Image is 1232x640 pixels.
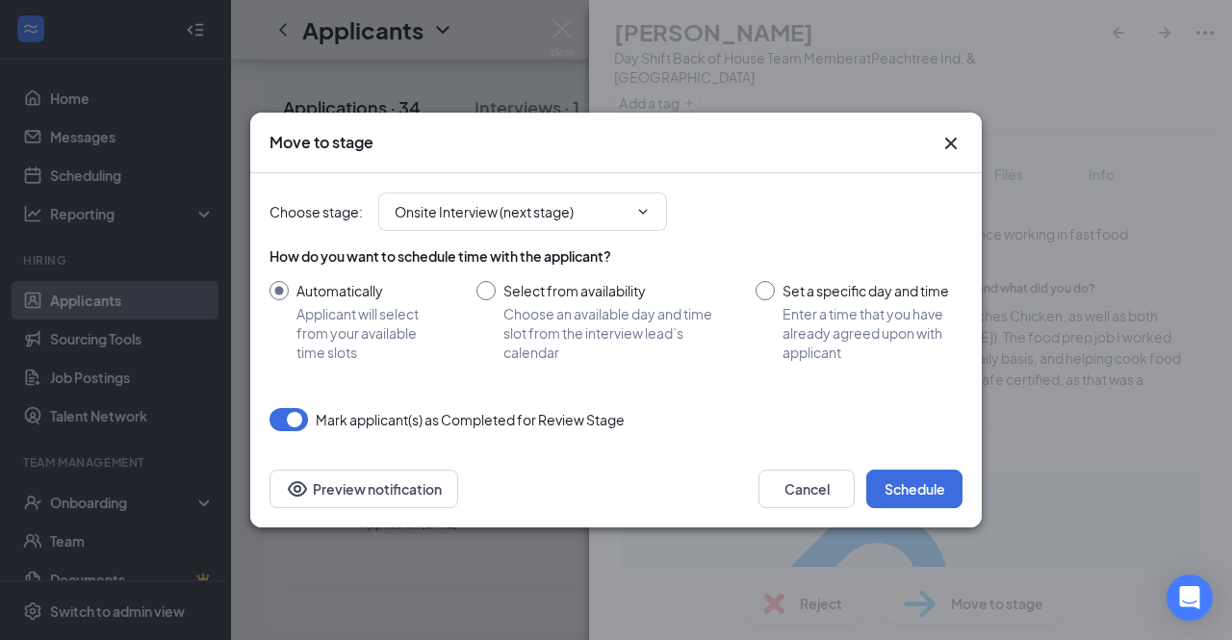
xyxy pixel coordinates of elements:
[1167,575,1213,621] div: Open Intercom Messenger
[269,201,363,222] span: Choose stage :
[635,204,651,219] svg: ChevronDown
[286,477,309,500] svg: Eye
[316,408,625,431] span: Mark applicant(s) as Completed for Review Stage
[269,132,373,153] h3: Move to stage
[269,246,962,266] div: How do you want to schedule time with the applicant?
[939,132,962,155] svg: Cross
[939,132,962,155] button: Close
[866,470,962,508] button: Schedule
[269,470,458,508] button: Preview notificationEye
[758,470,855,508] button: Cancel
